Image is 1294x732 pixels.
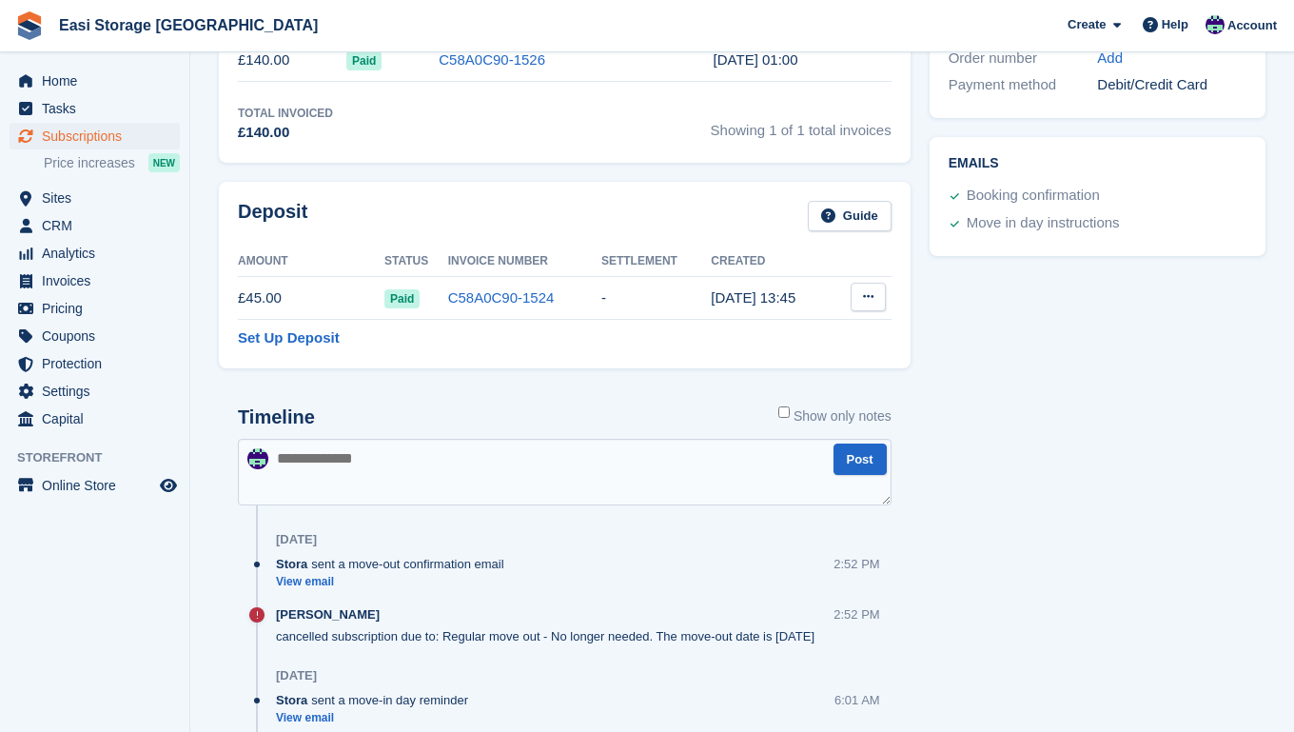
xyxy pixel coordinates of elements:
td: £140.00 [238,39,346,82]
span: Home [42,68,156,94]
div: cancelled subscription due to: Regular move out - No longer needed. The move-out date is [DATE] [276,605,833,645]
th: Invoice Number [448,247,601,277]
span: Account [1227,16,1277,35]
div: 2:52 PM [833,555,879,573]
a: menu [10,472,180,499]
a: menu [10,95,180,122]
a: C58A0C90-1524 [448,289,555,306]
a: View email [276,574,514,590]
h2: Emails [949,156,1246,171]
span: Help [1162,15,1188,34]
a: Easi Storage [GEOGRAPHIC_DATA] [51,10,325,41]
div: Total Invoiced [238,105,333,122]
span: Price increases [44,154,135,172]
a: menu [10,378,180,405]
a: View email [276,710,478,726]
span: Paid [346,51,382,70]
div: Booking confirmation [967,185,1100,208]
span: Invoices [42,267,156,294]
a: Price increases NEW [44,152,180,173]
th: Amount [238,247,384,277]
a: menu [10,323,180,349]
img: stora-icon-8386f47178a22dfd0bd8f6a31ec36ba5ce8667c1dd55bd0f319d3a0aa187defe.svg [15,11,44,40]
div: Payment method [949,74,1098,96]
a: C58A0C90-1526 [439,51,545,68]
div: [DATE] [276,668,317,683]
a: Set Up Deposit [238,327,340,349]
img: Steven Cusick [1206,15,1225,34]
a: Guide [808,201,892,232]
span: [PERSON_NAME] [276,605,380,623]
span: Subscriptions [42,123,156,149]
span: Sites [42,185,156,211]
div: sent a move-out confirmation email [276,555,514,573]
div: Order number [949,48,1098,69]
a: menu [10,240,180,267]
a: menu [10,406,180,432]
span: Pricing [42,295,156,322]
th: Status [384,247,448,277]
span: Coupons [42,323,156,349]
time: 2025-08-25 00:00:48 UTC [714,51,798,68]
td: - [601,277,711,320]
a: menu [10,185,180,211]
img: Steven Cusick [247,448,268,469]
span: Capital [42,406,156,432]
input: Show only notes [778,406,790,418]
div: sent a move-in day reminder [276,691,478,709]
div: 6:01 AM [834,691,880,709]
div: 2:52 PM [833,605,879,623]
span: Analytics [42,240,156,267]
a: menu [10,123,180,149]
div: Move in day instructions [967,212,1120,235]
div: Debit/Credit Card [1097,74,1246,96]
span: Paid [384,289,420,308]
label: Show only notes [778,406,892,426]
div: £140.00 [238,122,333,144]
span: Storefront [17,448,189,467]
a: Add [1097,48,1123,69]
th: Settlement [601,247,711,277]
button: Post [833,444,887,475]
time: 2025-08-24 12:45:55 UTC [711,289,795,306]
span: Showing 1 of 1 total invoices [711,105,892,144]
td: £45.00 [238,277,384,320]
span: CRM [42,212,156,239]
h2: Timeline [238,406,315,428]
a: menu [10,68,180,94]
a: menu [10,350,180,377]
span: Stora [276,555,307,573]
a: menu [10,212,180,239]
span: Tasks [42,95,156,122]
a: Preview store [157,474,180,497]
h2: Deposit [238,201,307,232]
a: menu [10,295,180,322]
span: Protection [42,350,156,377]
a: menu [10,267,180,294]
th: Created [711,247,833,277]
span: Create [1068,15,1106,34]
span: Stora [276,691,307,709]
div: [DATE] [276,532,317,547]
div: NEW [148,153,180,172]
span: Online Store [42,472,156,499]
span: Settings [42,378,156,405]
